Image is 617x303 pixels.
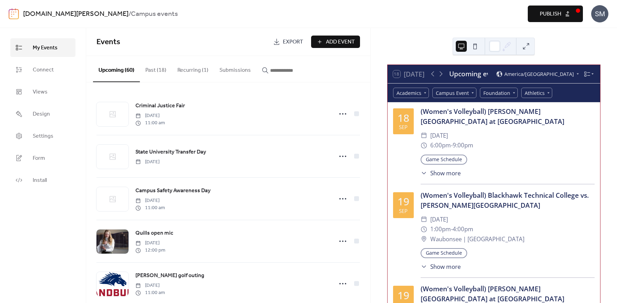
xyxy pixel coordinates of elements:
div: ​ [421,131,427,141]
span: Views [33,88,48,96]
span: - [451,140,453,150]
span: Add Event [326,38,355,46]
img: logo [9,8,19,19]
span: 9:00pm [453,140,473,150]
div: 18 [398,113,409,123]
a: Install [10,171,75,189]
span: [DATE] [135,158,160,166]
div: ​ [421,169,427,177]
a: My Events [10,38,75,57]
a: Design [10,105,75,123]
span: [DATE] [135,282,165,289]
span: [DATE] [135,197,165,204]
span: Waubonsee | [GEOGRAPHIC_DATA] [430,234,524,244]
a: Views [10,82,75,101]
a: Campus Safety Awareness Day [135,186,210,195]
a: Form [10,149,75,167]
span: Quills open mic [135,229,173,237]
b: / [128,8,131,21]
button: Recurring (1) [172,56,214,81]
span: 11:00 am [135,289,165,296]
span: 4:00pm [453,224,473,234]
span: 1:00pm [430,224,451,234]
button: Submissions [214,56,256,81]
div: 19 [398,196,409,207]
span: Show more [430,169,461,177]
div: Sep [399,208,408,214]
span: Export [283,38,303,46]
span: [PERSON_NAME] golf outing [135,272,204,280]
span: Install [33,176,47,185]
span: Show more [430,262,461,271]
span: 11:00 am [135,119,165,127]
a: [PERSON_NAME] golf outing [135,271,204,280]
div: ​ [421,234,427,244]
span: - [451,224,453,234]
a: State University Transfer Day [135,148,206,157]
span: [DATE] [135,112,165,119]
span: State University Transfer Day [135,148,206,156]
a: Settings [10,127,75,145]
span: Events [96,35,120,50]
button: ​Show more [421,262,461,271]
div: ​ [421,215,427,225]
span: 12:00 pm [135,247,165,254]
span: My Events [33,44,58,52]
div: ​ [421,262,427,271]
span: Settings [33,132,53,140]
a: Connect [10,60,75,79]
span: Form [33,154,45,163]
a: Export [268,36,308,48]
div: SM [591,5,608,22]
span: Publish [540,10,561,18]
button: Past (18) [140,56,172,81]
div: ​ [421,140,427,150]
span: 11:00 am [135,204,165,212]
span: Criminal Justice Fair [135,102,185,110]
button: Add Event [311,36,360,48]
span: Design [33,110,50,118]
span: [DATE] [135,240,165,247]
b: Campus events [131,8,178,21]
a: Quills open mic [135,229,173,238]
button: Upcoming (60) [93,56,140,82]
a: Criminal Justice Fair [135,101,185,110]
div: Sep [399,125,408,130]
div: 19 [398,290,409,301]
a: [DOMAIN_NAME][PERSON_NAME] [23,8,128,21]
span: Connect [33,66,54,74]
span: [DATE] [430,131,448,141]
button: ​Show more [421,169,461,177]
span: [DATE] [430,215,448,225]
span: 6:00pm [430,140,451,150]
div: Upcoming events [449,69,487,79]
span: America/[GEOGRAPHIC_DATA] [504,72,574,77]
div: (Women's Volleyball) [PERSON_NAME][GEOGRAPHIC_DATA] at [GEOGRAPHIC_DATA] [421,107,595,127]
div: (Women's Volleyball) Blackhawk Technical College vs. [PERSON_NAME][GEOGRAPHIC_DATA] [421,190,595,211]
div: ​ [421,224,427,234]
button: Publish [528,6,583,22]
